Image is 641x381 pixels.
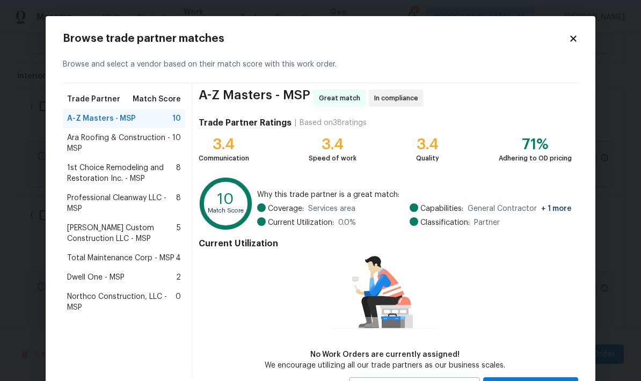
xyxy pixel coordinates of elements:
div: 71% [499,139,572,150]
div: Browse and select a vendor based on their match score with this work order. [63,46,578,83]
h2: Browse trade partner matches [63,33,569,44]
text: Match Score [208,208,244,214]
span: 4 [176,253,181,263]
span: General Contractor [468,203,572,214]
div: No Work Orders are currently assigned! [265,349,505,360]
span: 10 [172,133,181,154]
h4: Current Utilization [199,238,572,249]
span: Capabilities: [420,203,463,214]
span: 8 [176,193,181,214]
div: Speed of work [309,153,356,164]
div: | [292,118,300,128]
span: Current Utilization: [268,217,334,228]
span: Coverage: [268,203,304,214]
span: 5 [177,223,181,244]
span: 10 [172,113,181,124]
span: 0 [176,291,181,313]
span: Total Maintenance Corp - MSP [67,253,174,263]
span: [PERSON_NAME] Custom Construction LLC - MSP [67,223,177,244]
div: 3.4 [416,139,439,150]
span: Classification: [420,217,470,228]
span: Services area [308,203,355,214]
div: 3.4 [309,139,356,150]
div: 3.4 [199,139,249,150]
span: 2 [176,272,181,283]
span: Northco Construction, LLC - MSP [67,291,176,313]
div: Based on 38 ratings [300,118,367,128]
span: Match Score [133,94,181,105]
span: Ara Roofing & Construction - MSP [67,133,172,154]
span: Great match [319,93,365,104]
span: A-Z Masters - MSP [67,113,136,124]
span: Dwell One - MSP [67,272,125,283]
div: Adhering to OD pricing [499,153,572,164]
span: Professional Cleanway LLC - MSP [67,193,176,214]
span: Partner [474,217,500,228]
text: 10 [217,192,234,207]
span: + 1 more [541,205,572,213]
span: 1st Choice Remodeling and Restoration Inc. - MSP [67,163,176,184]
span: Why this trade partner is a great match: [257,189,572,200]
div: Communication [199,153,249,164]
div: We encourage utilizing all our trade partners as our business scales. [265,360,505,371]
span: Trade Partner [67,94,120,105]
div: Quality [416,153,439,164]
h4: Trade Partner Ratings [199,118,292,128]
span: A-Z Masters - MSP [199,90,310,107]
span: 8 [176,163,181,184]
span: In compliance [374,93,423,104]
span: 0.0 % [338,217,356,228]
